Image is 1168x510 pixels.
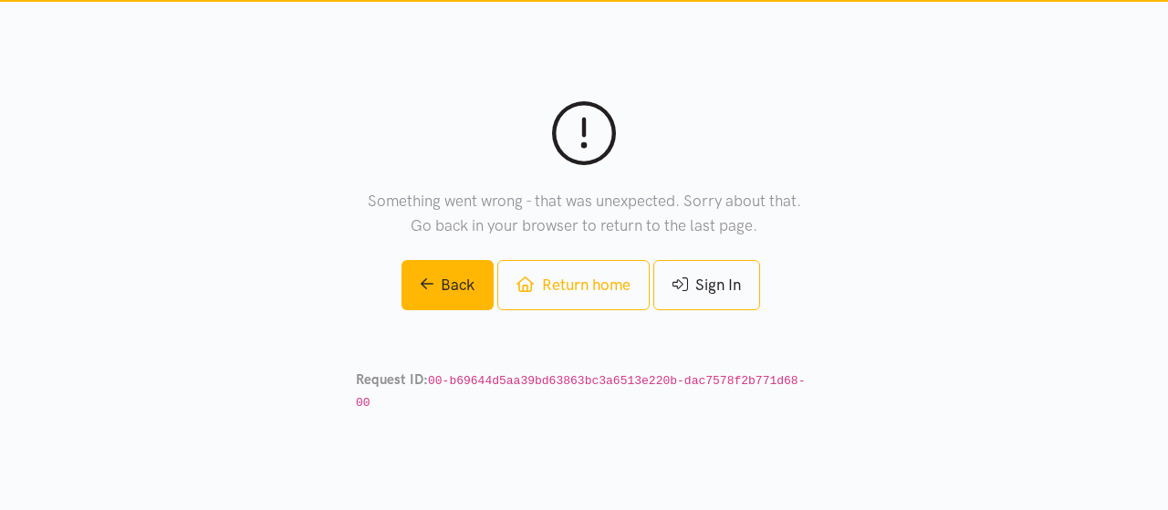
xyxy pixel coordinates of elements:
code: 00-b69644d5aa39bd63863bc3a6513e220b-dac7578f2b771d68-00 [356,374,805,410]
a: Back [401,260,495,310]
a: Sign In [653,260,760,310]
strong: Request ID: [356,371,428,388]
a: Return home [497,260,649,310]
p: Something went wrong - that was unexpected. Sorry about that. Go back in your browser to return t... [356,189,812,238]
